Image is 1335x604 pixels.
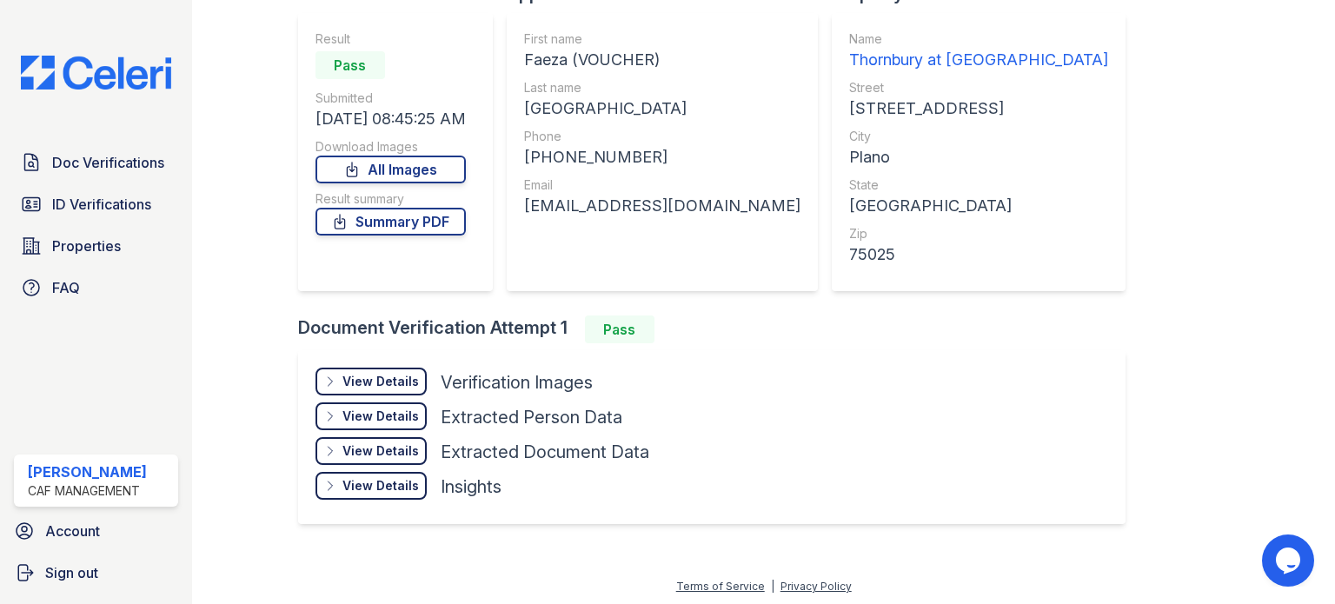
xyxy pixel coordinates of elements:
a: FAQ [14,270,178,305]
span: Doc Verifications [52,152,164,173]
div: Zip [849,225,1108,242]
div: 75025 [849,242,1108,267]
div: [PERSON_NAME] [28,461,147,482]
a: Privacy Policy [780,580,852,593]
div: Thornbury at [GEOGRAPHIC_DATA] [849,48,1108,72]
img: CE_Logo_Blue-a8612792a0a2168367f1c8372b55b34899dd931a85d93a1a3d3e32e68fde9ad4.png [7,56,185,90]
div: View Details [342,477,419,494]
div: Extracted Document Data [441,440,649,464]
div: Name [849,30,1108,48]
div: View Details [342,442,419,460]
a: Name Thornbury at [GEOGRAPHIC_DATA] [849,30,1108,72]
span: Sign out [45,562,98,583]
div: Street [849,79,1108,96]
a: Sign out [7,555,185,590]
div: Verification Images [441,370,593,395]
div: View Details [342,408,419,425]
div: First name [524,30,800,48]
div: Document Verification Attempt 1 [298,315,1139,343]
a: ID Verifications [14,187,178,222]
div: Phone [524,128,800,145]
div: State [849,176,1108,194]
span: ID Verifications [52,194,151,215]
div: [GEOGRAPHIC_DATA] [849,194,1108,218]
div: [DATE] 08:45:25 AM [315,107,466,131]
div: Result summary [315,190,466,208]
a: Summary PDF [315,208,466,236]
div: | [771,580,774,593]
a: Terms of Service [676,580,765,593]
div: [STREET_ADDRESS] [849,96,1108,121]
span: Account [45,521,100,541]
div: CAF Management [28,482,147,500]
div: [PHONE_NUMBER] [524,145,800,169]
div: City [849,128,1108,145]
a: Properties [14,229,178,263]
div: Last name [524,79,800,96]
a: Account [7,514,185,548]
div: Pass [315,51,385,79]
iframe: chat widget [1262,534,1318,587]
a: Doc Verifications [14,145,178,180]
span: FAQ [52,277,80,298]
a: All Images [315,156,466,183]
div: [GEOGRAPHIC_DATA] [524,96,800,121]
div: [EMAIL_ADDRESS][DOMAIN_NAME] [524,194,800,218]
div: Pass [585,315,654,343]
div: Email [524,176,800,194]
div: Submitted [315,90,466,107]
div: Extracted Person Data [441,405,622,429]
div: Download Images [315,138,466,156]
span: Properties [52,236,121,256]
div: Faeza (VOUCHER) [524,48,800,72]
div: Insights [441,475,501,499]
div: Plano [849,145,1108,169]
div: View Details [342,373,419,390]
div: Result [315,30,466,48]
